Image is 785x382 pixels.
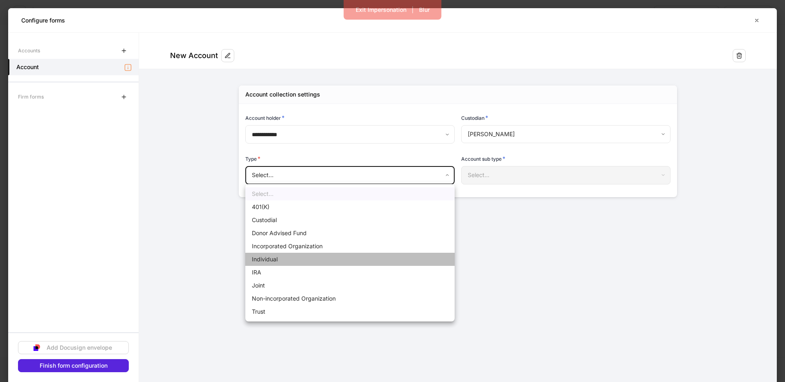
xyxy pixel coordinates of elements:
[419,7,430,13] div: Blur
[245,253,455,266] li: Individual
[245,292,455,305] li: Non-incorporated Organization
[245,279,455,292] li: Joint
[245,200,455,213] li: 401(K)
[245,266,455,279] li: IRA
[356,7,406,13] div: Exit Impersonation
[245,213,455,227] li: Custodial
[245,227,455,240] li: Donor Advised Fund
[245,305,455,318] li: Trust
[245,240,455,253] li: Incorporated Organization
